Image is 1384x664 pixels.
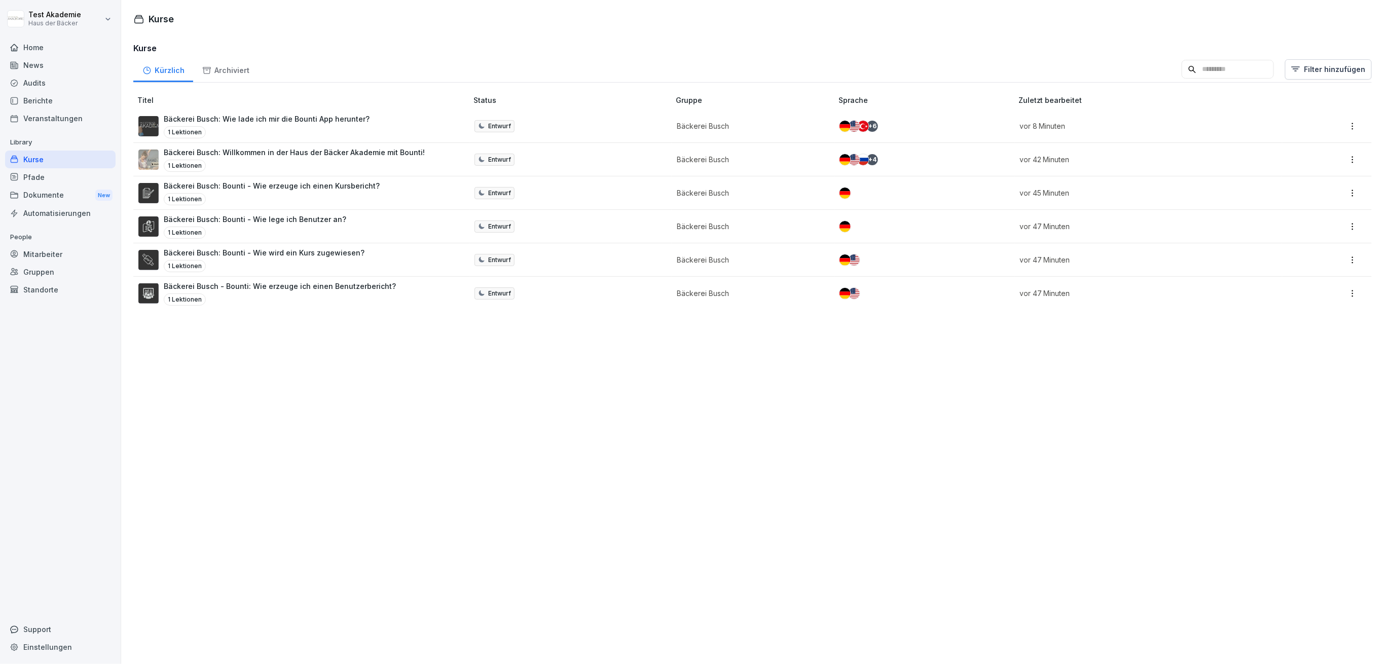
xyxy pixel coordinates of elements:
[133,42,1372,54] h3: Kurse
[138,216,159,237] img: y3z3y63wcjyhx73x8wr5r0l3.png
[28,11,81,19] p: Test Akademie
[149,12,174,26] h1: Kurse
[164,247,365,258] p: Bäckerei Busch: Bounti - Wie wird ein Kurs zugewiesen?
[840,121,851,132] img: de.svg
[5,620,116,638] div: Support
[840,221,851,232] img: de.svg
[839,95,1014,105] p: Sprache
[840,188,851,199] img: de.svg
[849,254,860,266] img: us.svg
[858,154,869,165] img: ru.svg
[5,229,116,245] p: People
[164,281,396,291] p: Bäckerei Busch - Bounti: Wie erzeuge ich einen Benutzerbericht?
[164,293,206,306] p: 1 Lektionen
[1019,154,1270,165] p: vor 42 Minuten
[840,154,851,165] img: de.svg
[138,183,159,203] img: yv9h8086xynjfnu9qnkzu07k.png
[1019,221,1270,232] p: vor 47 Minuten
[488,189,511,198] p: Entwurf
[677,254,822,265] p: Bäckerei Busch
[1019,121,1270,131] p: vor 8 Minuten
[133,56,193,82] a: Kürzlich
[164,114,370,124] p: Bäckerei Busch: Wie lade ich mir die Bounti App herunter?
[488,222,511,231] p: Entwurf
[164,180,380,191] p: Bäckerei Busch: Bounti - Wie erzeuge ich einen Kursbericht?
[676,95,834,105] p: Gruppe
[677,288,822,299] p: Bäckerei Busch
[164,227,206,239] p: 1 Lektionen
[164,126,206,138] p: 1 Lektionen
[840,288,851,299] img: de.svg
[849,154,860,165] img: us.svg
[5,263,116,281] a: Gruppen
[5,638,116,656] a: Einstellungen
[849,121,860,132] img: us.svg
[867,121,878,132] div: + 6
[1019,288,1270,299] p: vor 47 Minuten
[138,250,159,270] img: pkjk7b66iy5o0dy6bqgs99sq.png
[849,288,860,299] img: us.svg
[5,245,116,263] a: Mitarbeiter
[5,39,116,56] a: Home
[1019,188,1270,198] p: vor 45 Minuten
[1285,59,1372,80] button: Filter hinzufügen
[5,151,116,168] a: Kurse
[138,116,159,136] img: s78w77shk91l4aeybtorc9h7.png
[5,168,116,186] a: Pfade
[5,186,116,205] div: Dokumente
[137,95,469,105] p: Titel
[1019,254,1270,265] p: vor 47 Minuten
[138,283,159,304] img: h0ir0warzjvm1vzjfykkf11s.png
[488,122,511,131] p: Entwurf
[95,190,113,201] div: New
[5,186,116,205] a: DokumenteNew
[867,154,878,165] div: + 4
[5,134,116,151] p: Library
[193,56,258,82] a: Archiviert
[164,193,206,205] p: 1 Lektionen
[164,160,206,172] p: 1 Lektionen
[488,155,511,164] p: Entwurf
[677,188,822,198] p: Bäckerei Busch
[474,95,672,105] p: Status
[488,255,511,265] p: Entwurf
[677,221,822,232] p: Bäckerei Busch
[164,147,425,158] p: Bäckerei Busch: Willkommen in der Haus der Bäcker Akademie mit Bounti!
[164,260,206,272] p: 1 Lektionen
[840,254,851,266] img: de.svg
[5,74,116,92] a: Audits
[677,121,822,131] p: Bäckerei Busch
[5,204,116,222] a: Automatisierungen
[677,154,822,165] p: Bäckerei Busch
[5,281,116,299] a: Standorte
[164,214,346,225] p: Bäckerei Busch: Bounti - Wie lege ich Benutzer an?
[488,289,511,298] p: Entwurf
[5,92,116,109] a: Berichte
[5,109,116,127] a: Veranstaltungen
[1018,95,1282,105] p: Zuletzt bearbeitet
[5,56,116,74] a: News
[28,20,81,27] p: Haus der Bäcker
[138,150,159,170] img: q9sahz27cr80k0viuyzdhycv.png
[858,121,869,132] img: tr.svg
